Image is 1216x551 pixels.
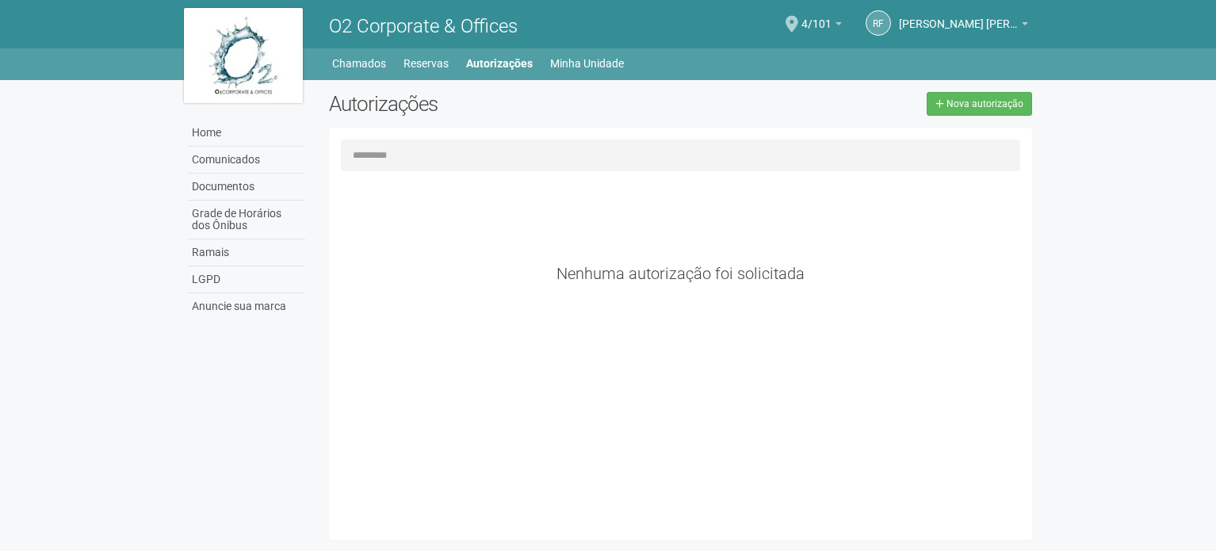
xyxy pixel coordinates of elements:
[188,147,305,174] a: Comunicados
[332,52,386,75] a: Chamados
[188,120,305,147] a: Home
[329,92,668,116] h2: Autorizações
[866,10,891,36] a: RF
[188,174,305,201] a: Documentos
[403,52,449,75] a: Reservas
[184,8,303,103] img: logo.jpg
[188,266,305,293] a: LGPD
[899,2,1018,30] span: Robson Firmino Gomes
[899,20,1028,33] a: [PERSON_NAME] [PERSON_NAME]
[801,2,832,30] span: 4/101
[329,15,518,37] span: O2 Corporate & Offices
[927,92,1032,116] a: Nova autorização
[188,293,305,320] a: Anuncie sua marca
[188,201,305,239] a: Grade de Horários dos Ônibus
[466,52,533,75] a: Autorizações
[341,266,1020,281] div: Nenhuma autorização foi solicitada
[550,52,624,75] a: Minha Unidade
[188,239,305,266] a: Ramais
[946,98,1023,109] span: Nova autorização
[801,20,842,33] a: 4/101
